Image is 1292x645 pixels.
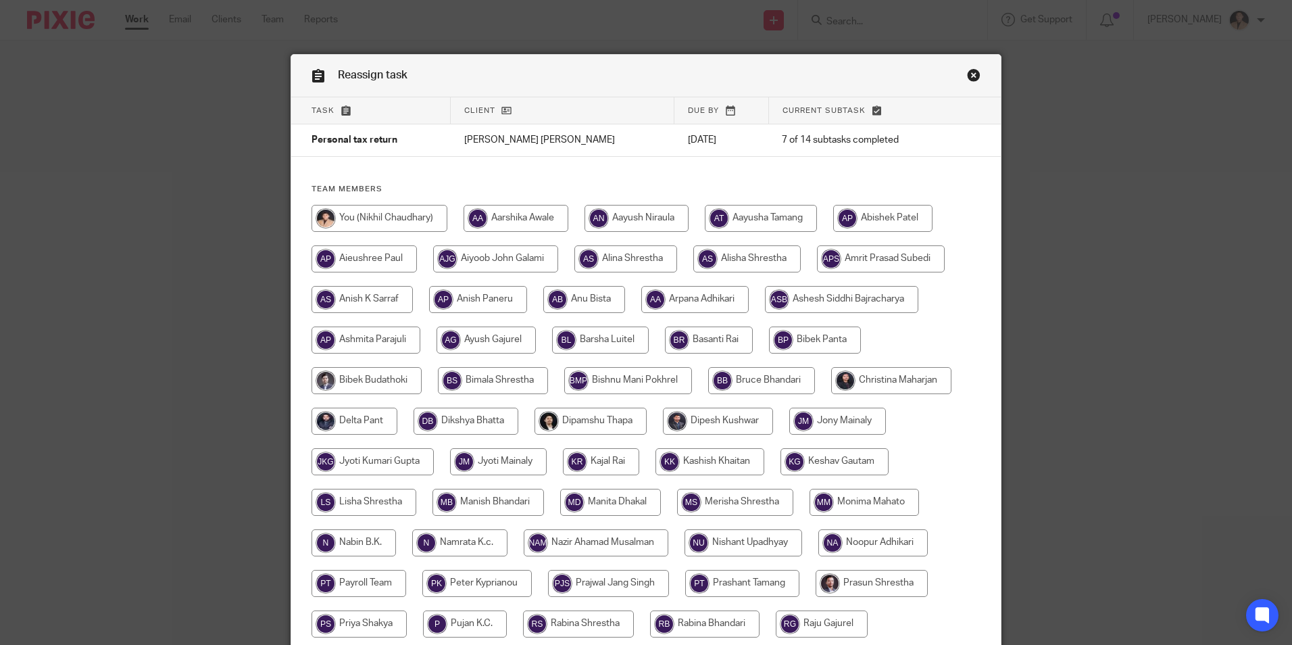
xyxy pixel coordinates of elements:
[464,107,495,114] span: Client
[688,133,755,147] p: [DATE]
[312,136,397,145] span: Personal tax return
[967,68,980,87] a: Close this dialog window
[464,133,661,147] p: [PERSON_NAME] [PERSON_NAME]
[768,124,949,157] td: 7 of 14 subtasks completed
[782,107,866,114] span: Current subtask
[688,107,719,114] span: Due by
[312,184,980,195] h4: Team members
[338,70,407,80] span: Reassign task
[312,107,334,114] span: Task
